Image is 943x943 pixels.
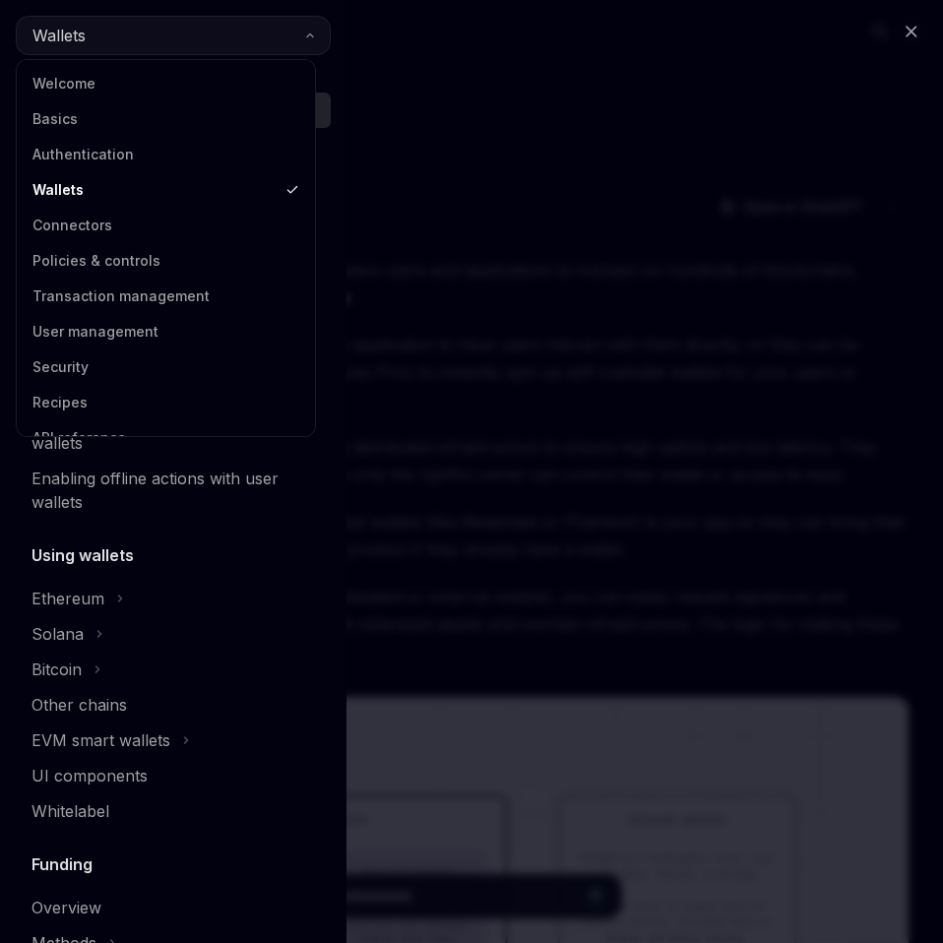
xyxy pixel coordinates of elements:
[23,137,309,172] a: Authentication
[16,758,331,793] a: UI components
[31,852,93,876] h5: Funding
[31,728,170,752] div: EVM smart wallets
[23,314,309,349] a: User management
[23,208,309,243] a: Connectors
[23,66,309,101] a: Welcome
[16,890,331,925] a: Overview
[23,349,309,385] a: Security
[23,420,309,456] a: API reference
[23,243,309,279] a: Policies & controls
[23,385,309,420] a: Recipes
[31,896,101,919] div: Overview
[31,467,319,514] div: Enabling offline actions with user wallets
[16,793,331,829] a: Whitelabel
[16,461,331,520] a: Enabling offline actions with user wallets
[23,172,309,208] a: Wallets
[31,587,104,610] div: Ethereum
[16,16,331,55] button: Wallets
[16,59,316,437] div: Wallets
[23,279,309,314] a: Transaction management
[23,101,309,137] a: Basics
[31,799,109,823] div: Whitelabel
[31,658,82,681] div: Bitcoin
[16,687,331,723] a: Other chains
[32,24,86,47] span: Wallets
[31,622,84,646] div: Solana
[31,543,134,567] h5: Using wallets
[31,693,127,717] div: Other chains
[31,764,148,787] div: UI components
